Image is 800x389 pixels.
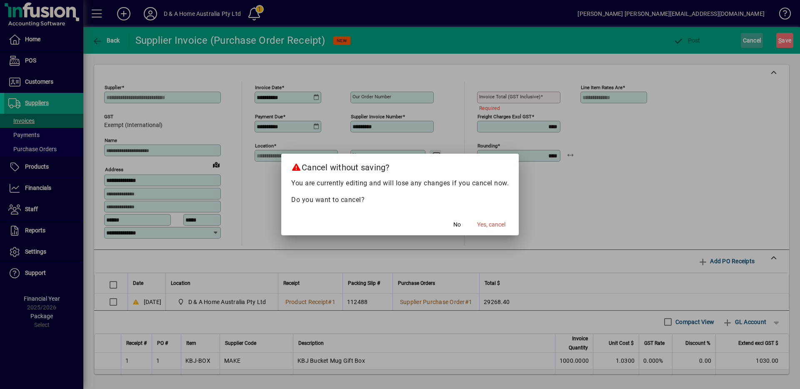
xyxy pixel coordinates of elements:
[444,217,470,232] button: No
[291,178,509,188] p: You are currently editing and will lose any changes if you cancel now.
[474,217,509,232] button: Yes, cancel
[291,195,509,205] p: Do you want to cancel?
[281,154,519,178] h2: Cancel without saving?
[453,220,461,229] span: No
[477,220,505,229] span: Yes, cancel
